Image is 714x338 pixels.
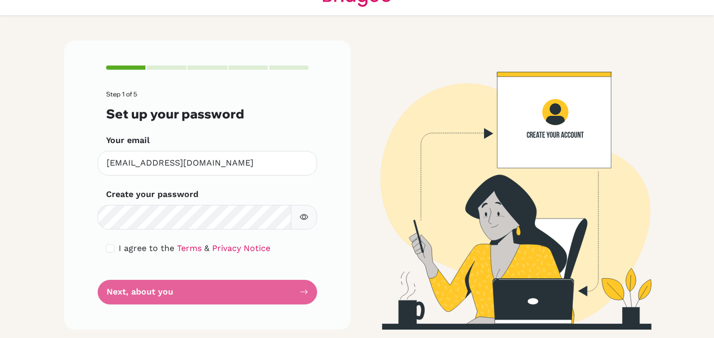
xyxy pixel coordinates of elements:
[177,243,202,253] a: Terms
[212,243,270,253] a: Privacy Notice
[106,90,137,98] span: Step 1 of 5
[106,106,309,122] h3: Set up your password
[119,243,174,253] span: I agree to the
[204,243,209,253] span: &
[106,188,198,201] label: Create your password
[106,134,150,147] label: Your email
[98,151,317,176] input: Insert your email*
